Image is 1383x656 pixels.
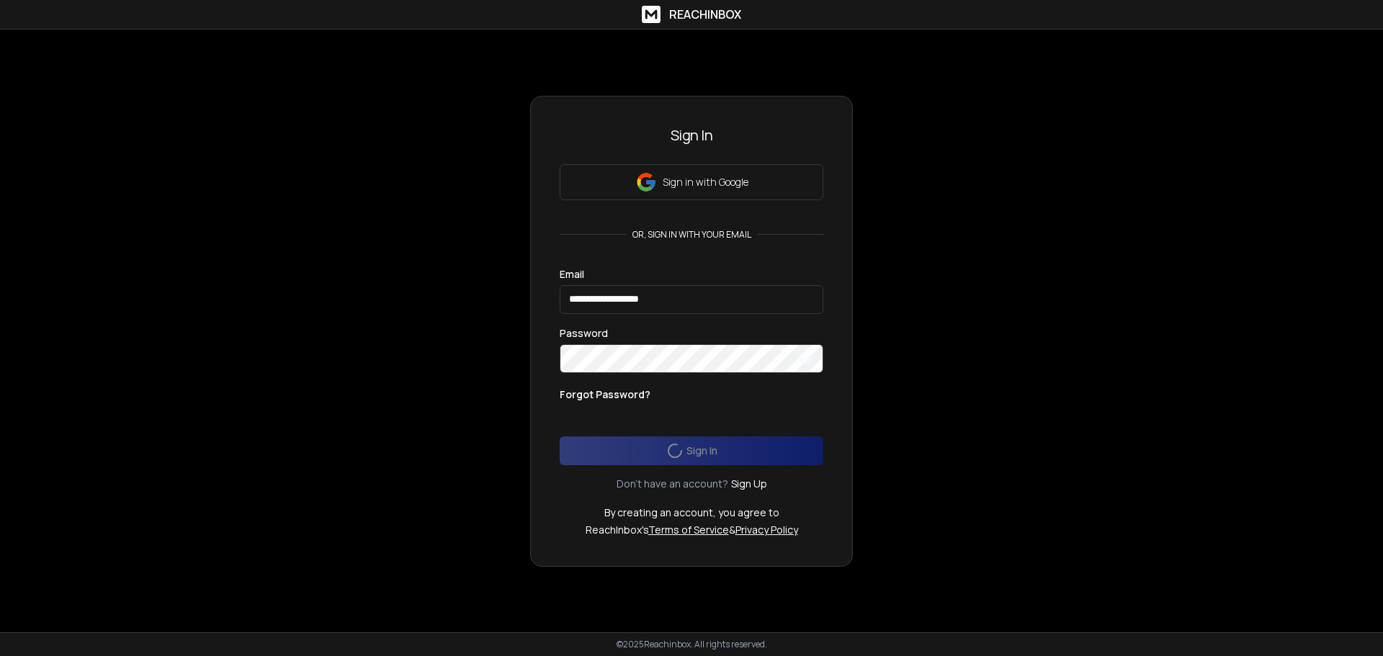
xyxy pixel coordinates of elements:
[731,477,767,491] a: Sign Up
[560,125,823,145] h3: Sign In
[642,6,741,23] a: ReachInbox
[560,269,584,279] label: Email
[560,164,823,200] button: Sign in with Google
[648,523,729,536] a: Terms of Service
[627,229,757,241] p: or, sign in with your email
[604,506,779,520] p: By creating an account, you agree to
[735,523,798,536] a: Privacy Policy
[560,387,650,402] p: Forgot Password?
[669,6,741,23] h1: ReachInbox
[617,477,728,491] p: Don't have an account?
[560,328,608,338] label: Password
[586,523,798,537] p: ReachInbox's &
[663,175,748,189] p: Sign in with Google
[617,639,767,650] p: © 2025 Reachinbox. All rights reserved.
